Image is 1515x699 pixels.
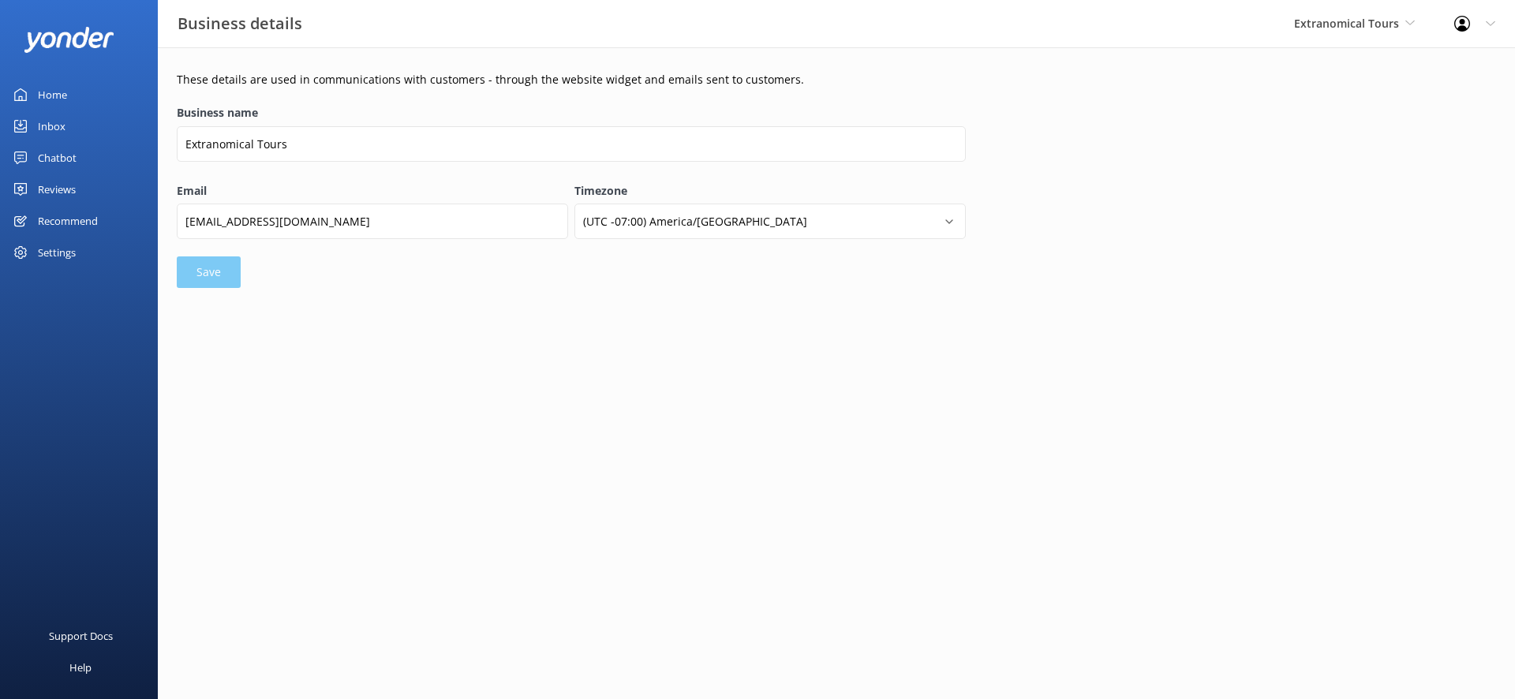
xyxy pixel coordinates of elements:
p: These details are used in communications with customers - through the website widget and emails s... [177,71,966,88]
div: Recommend [38,205,98,237]
div: Settings [38,237,76,268]
div: Chatbot [38,142,77,174]
h3: Business details [178,11,302,36]
span: Extranomical Tours [1294,16,1399,31]
div: Help [69,652,92,683]
label: Business name [177,104,966,121]
label: Timezone [574,182,966,200]
div: Inbox [38,110,65,142]
img: yonder-white-logo.png [24,27,114,53]
div: Home [38,79,67,110]
label: Email [177,182,568,200]
div: Support Docs [49,620,113,652]
div: Reviews [38,174,76,205]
